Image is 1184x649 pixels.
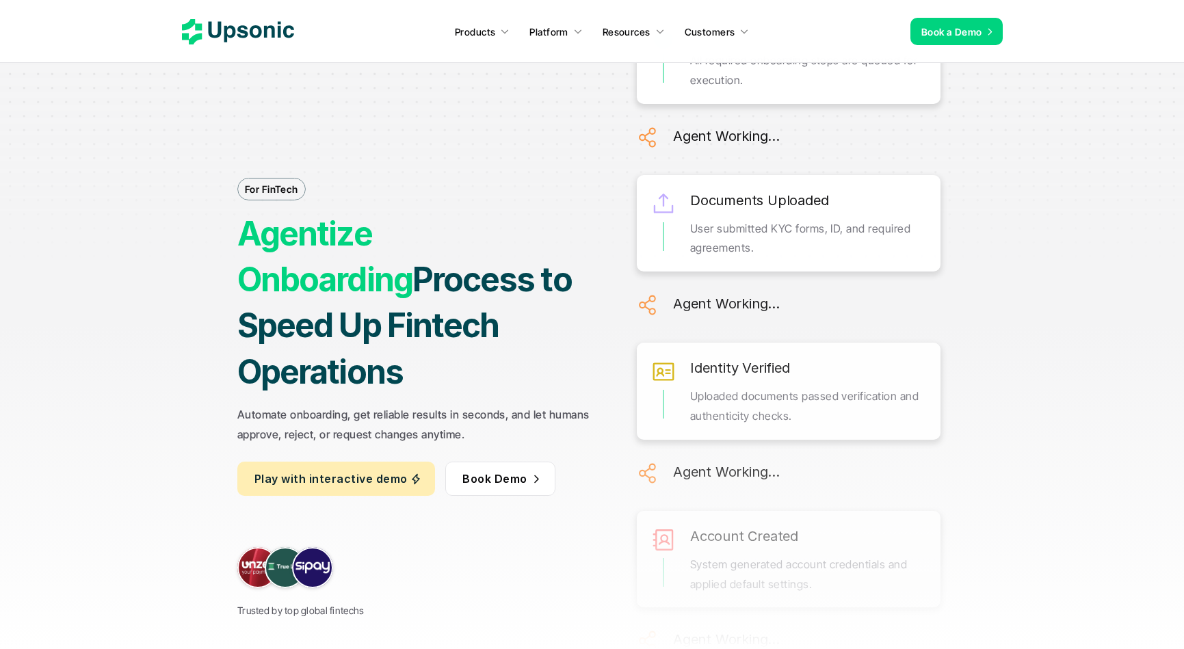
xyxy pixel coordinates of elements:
[237,213,412,300] strong: Agentize Onboarding
[673,292,780,315] h6: Agent Working...
[445,462,555,496] a: Book Demo
[690,51,927,90] p: All required onboarding steps are queued for execution.
[673,124,780,148] h6: Agent Working...
[529,25,568,39] p: Platform
[237,408,592,441] strong: Automate onboarding, get reliable results in seconds, and let humans approve, reject, or request ...
[603,25,650,39] p: Resources
[690,356,790,380] h6: Identity Verified
[690,189,828,212] h6: Documents Uploaded
[690,525,798,548] h6: Account Created
[673,460,780,484] h6: Agent Working...
[447,19,518,44] a: Products
[237,462,435,496] a: Play with interactive demo
[690,219,927,259] p: User submitted KYC forms, ID, and required agreements.
[921,25,982,39] p: Book a Demo
[690,555,927,594] p: System generated account credentials and applied default settings.
[455,25,495,39] p: Products
[237,259,578,391] strong: Process to Speed Up Fintech Operations
[462,468,527,488] p: Book Demo
[254,468,407,488] p: Play with interactive demo
[685,25,735,39] p: Customers
[245,182,298,196] p: For FinTech
[690,386,927,426] p: Uploaded documents passed verification and authenticity checks.
[237,602,364,619] p: Trusted by top global fintechs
